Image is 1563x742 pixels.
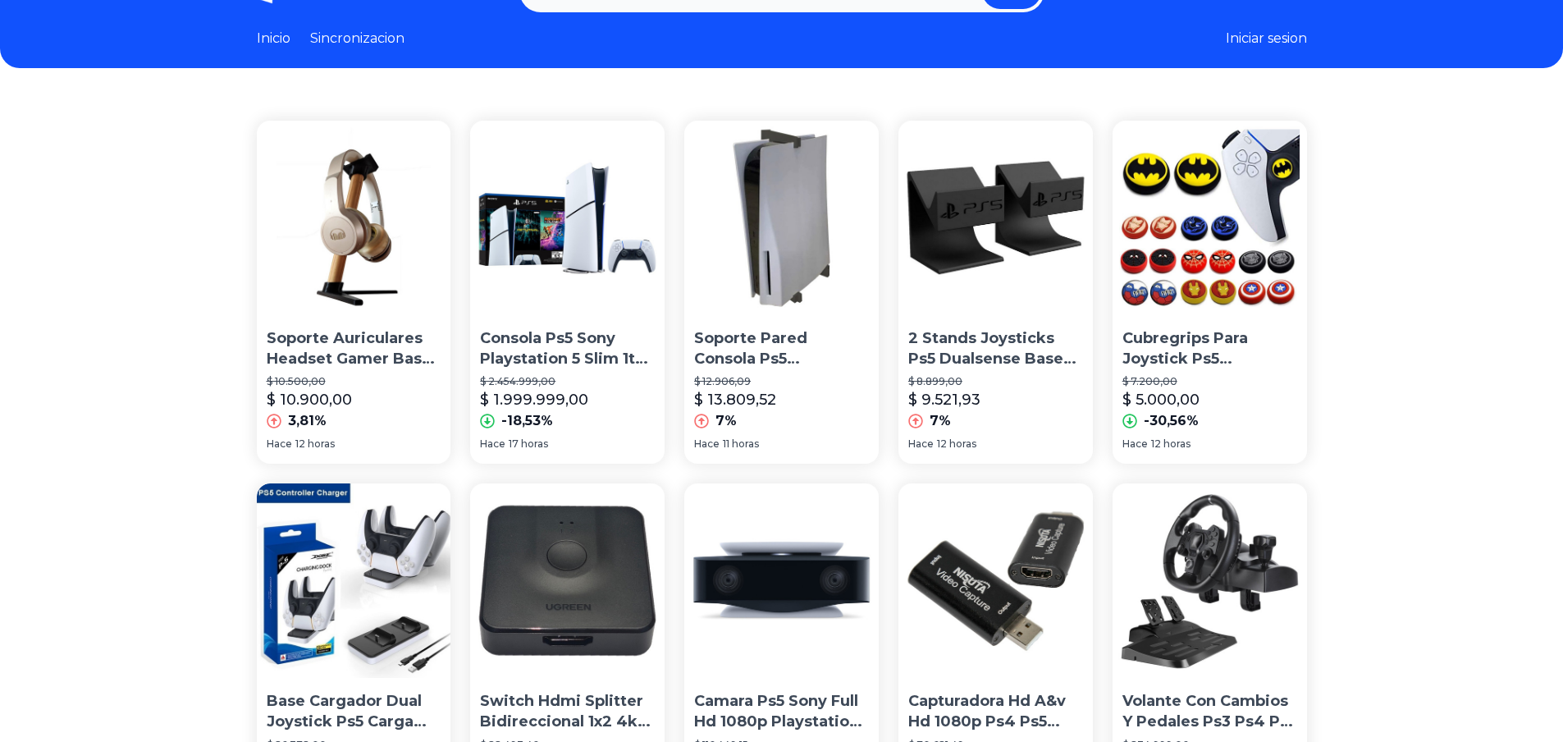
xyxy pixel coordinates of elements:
[295,437,335,451] span: 12 horas
[1122,437,1148,451] span: Hace
[267,691,441,732] p: Base Cargador Dual Joystick Ps5 Carga Rápida
[480,328,655,369] p: Consola Ps5 Sony Playstation 5 Slim 1tb Digital + Bundle Prm
[908,437,934,451] span: Hace
[480,375,655,388] p: $ 2.454.999,00
[930,411,951,431] p: 7%
[267,388,352,411] p: $ 10.900,00
[1122,388,1200,411] p: $ 5.000,00
[480,388,588,411] p: $ 1.999.999,00
[937,437,976,451] span: 12 horas
[684,121,879,315] img: Soporte Pared Consola Ps5 Playstation 5 C/ Tornillos Tarugos
[267,437,292,451] span: Hace
[694,691,869,732] p: Camara Ps5 Sony Full Hd 1080p Playstation Original
[1113,121,1307,315] img: Cubregrips Para Joystick Ps5 Antideslizante X2 Unidades
[509,437,548,451] span: 17 horas
[908,328,1083,369] p: 2 Stands Joysticks Ps5 Dualsense Base Soporte Control Gamer
[898,121,1093,464] a: 2 Stands Joysticks Ps5 Dualsense Base Soporte Control Gamer2 Stands Joysticks Ps5 Dualsense Base ...
[480,437,505,451] span: Hace
[470,121,665,464] a: Consola Ps5 Sony Playstation 5 Slim 1tb Digital + Bundle PrmConsola Ps5 Sony Playstation 5 Slim 1...
[257,121,451,315] img: Soporte Auriculares Headset Gamer Base Mesa Apoyo Pc Ps4 Ps5
[288,411,327,431] p: 3,81%
[480,691,655,732] p: Switch Hdmi Splitter Bidireccional 1x2 4k 60hz Ps5 Ps4 Tvbox
[908,691,1083,732] p: Capturadora Hd A&v Hd 1080p Ps4 Ps5 Xbox Streaming Ns Htec
[694,375,869,388] p: $ 12.906,09
[908,388,980,411] p: $ 9.521,93
[715,411,737,431] p: 7%
[1122,375,1297,388] p: $ 7.200,00
[257,29,290,48] a: Inicio
[257,483,451,678] img: Base Cargador Dual Joystick Ps5 Carga Rápida
[267,375,441,388] p: $ 10.500,00
[1122,328,1297,369] p: Cubregrips Para Joystick Ps5 Antideslizante X2 Unidades
[1113,121,1307,464] a: Cubregrips Para Joystick Ps5 Antideslizante X2 UnidadesCubregrips Para Joystick Ps5 Antideslizant...
[470,483,665,678] img: Switch Hdmi Splitter Bidireccional 1x2 4k 60hz Ps5 Ps4 Tvbox
[1113,483,1307,678] img: Volante Con Cambios Y Pedales Ps3 Ps4 Ps5 Xbox S / X One Pc
[310,29,404,48] a: Sincronizacion
[898,483,1093,678] img: Capturadora Hd A&v Hd 1080p Ps4 Ps5 Xbox Streaming Ns Htec
[1122,691,1297,732] p: Volante Con Cambios Y Pedales Ps3 Ps4 Ps5 Xbox S / X One Pc
[1151,437,1191,451] span: 12 horas
[898,121,1093,315] img: 2 Stands Joysticks Ps5 Dualsense Base Soporte Control Gamer
[267,328,441,369] p: Soporte Auriculares Headset Gamer Base Mesa Apoyo Pc Ps4 Ps5
[501,411,553,431] p: -18,53%
[908,375,1083,388] p: $ 8.899,00
[470,121,665,315] img: Consola Ps5 Sony Playstation 5 Slim 1tb Digital + Bundle Prm
[723,437,759,451] span: 11 horas
[694,388,776,411] p: $ 13.809,52
[257,121,451,464] a: Soporte Auriculares Headset Gamer Base Mesa Apoyo Pc Ps4 Ps5Soporte Auriculares Headset Gamer Bas...
[1144,411,1199,431] p: -30,56%
[1226,29,1307,48] button: Iniciar sesion
[684,121,879,464] a: Soporte Pared Consola Ps5 Playstation 5 C/ Tornillos TarugosSoporte Pared Consola Ps5 Playstation...
[694,328,869,369] p: Soporte Pared Consola Ps5 Playstation 5 C/ [PERSON_NAME]
[684,483,879,678] img: Camara Ps5 Sony Full Hd 1080p Playstation Original
[694,437,720,451] span: Hace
